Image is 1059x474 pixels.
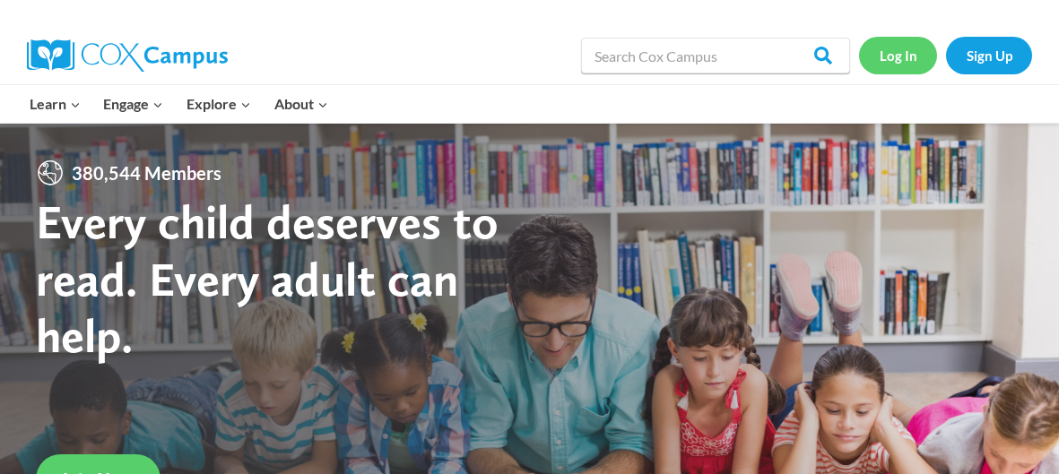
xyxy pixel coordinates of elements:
a: Log In [859,37,937,73]
button: Child menu of Engage [92,85,176,123]
button: Child menu of About [263,85,340,123]
span: 380,544 Members [65,159,229,187]
img: Cox Campus [27,39,228,72]
button: Child menu of Learn [18,85,92,123]
strong: Every child deserves to read. Every adult can help. [36,193,499,364]
button: Child menu of Explore [175,85,263,123]
nav: Primary Navigation [18,85,339,123]
nav: Secondary Navigation [859,37,1032,73]
input: Search Cox Campus [581,38,850,73]
a: Sign Up [946,37,1032,73]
